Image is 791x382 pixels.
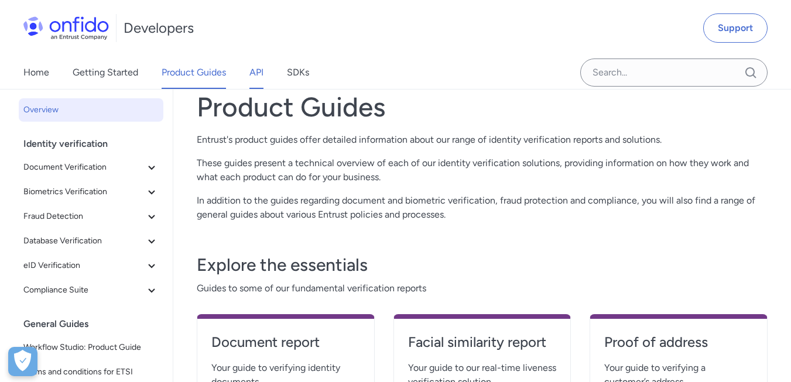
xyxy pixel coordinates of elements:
button: Fraud Detection [19,205,163,228]
a: Product Guides [162,56,226,89]
span: Guides to some of our fundamental verification reports [197,281,768,295]
input: Onfido search input field [580,58,768,87]
h4: Facial similarity report [408,333,557,352]
span: Fraud Detection [23,209,145,223]
p: These guides present a technical overview of each of our identity verification solutions, providi... [197,156,768,184]
span: Biometrics Verification [23,185,145,199]
a: Facial similarity report [408,333,557,361]
button: Open Preferences [8,347,37,376]
img: Onfido Logo [23,16,109,40]
span: Document Verification [23,160,145,174]
a: Document report [211,333,360,361]
p: Entrust's product guides offer detailed information about our range of identity verification repo... [197,133,768,147]
h4: Proof of address [604,333,753,352]
a: Proof of address [604,333,753,361]
h1: Developers [124,19,194,37]
h3: Explore the essentials [197,253,768,277]
span: Overview [23,103,159,117]
h4: Document report [211,333,360,352]
a: Support [703,13,768,43]
h1: Product Guides [197,91,768,123]
a: Workflow Studio: Product Guide [19,336,163,359]
div: Cookie Preferences [8,347,37,376]
a: API [249,56,263,89]
span: Database Verification [23,234,145,248]
button: Document Verification [19,156,163,179]
span: Compliance Suite [23,283,145,297]
a: Getting Started [73,56,138,89]
p: In addition to the guides regarding document and biometric verification, fraud protection and com... [197,194,768,222]
div: General Guides [23,312,168,336]
a: Home [23,56,49,89]
span: eID Verification [23,259,145,273]
a: Overview [19,98,163,122]
div: Identity verification [23,132,168,156]
button: eID Verification [19,254,163,277]
button: Compliance Suite [19,278,163,302]
button: Biometrics Verification [19,180,163,204]
a: SDKs [287,56,309,89]
button: Database Verification [19,229,163,253]
span: Workflow Studio: Product Guide [23,340,159,355]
